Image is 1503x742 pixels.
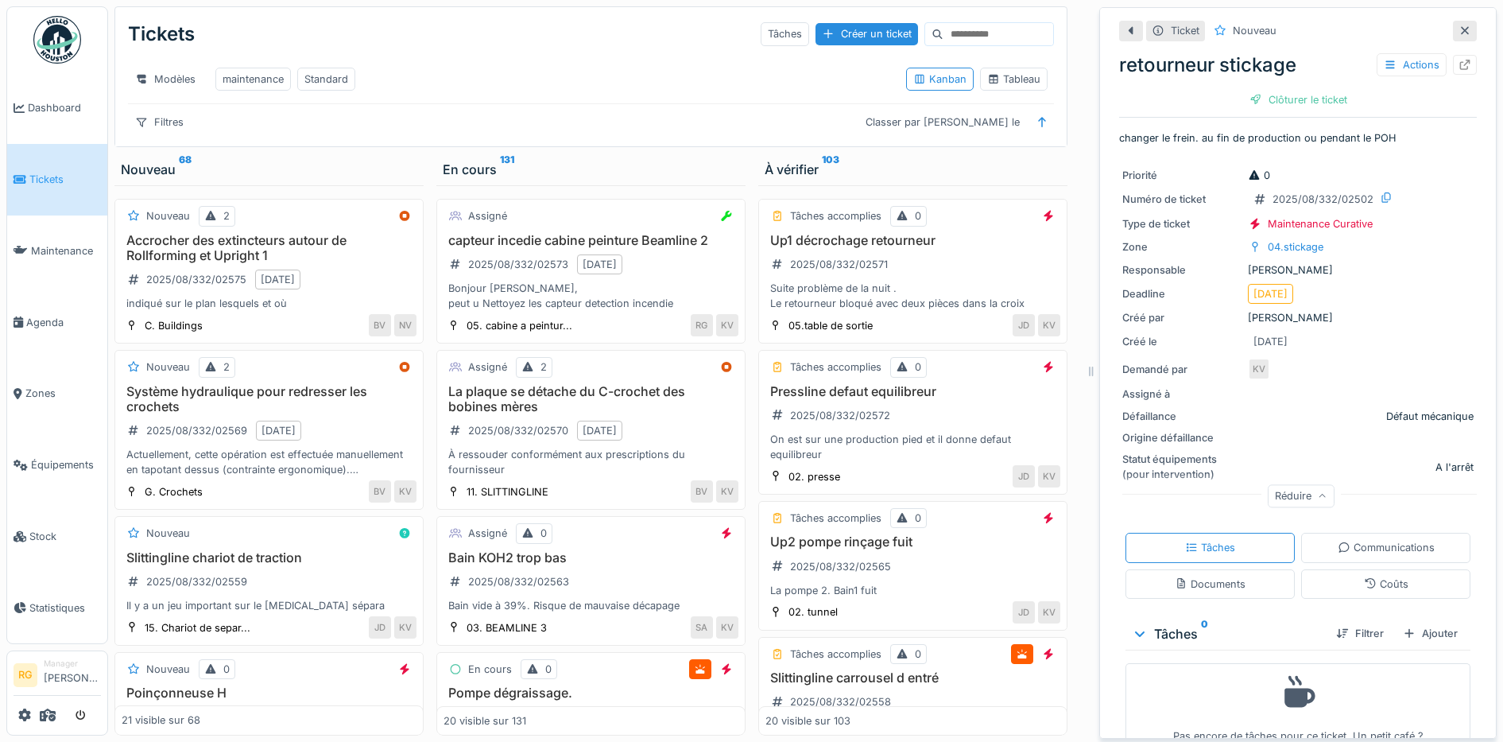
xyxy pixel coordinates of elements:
[1122,239,1242,254] div: Zone
[765,281,1060,311] div: Suite problème de la nuit . Le retourneur bloqué avec deux pièces dans la croix
[179,160,192,179] sup: 68
[146,423,247,438] div: 2025/08/332/02569
[7,144,107,216] a: Tickets
[444,447,738,477] div: À ressouder conformément aux prescriptions du fournisseur
[790,559,891,574] div: 2025/08/332/02565
[261,272,295,287] div: [DATE]
[790,208,881,223] div: Tâches accomplies
[394,480,416,503] div: KV
[145,318,203,333] div: C. Buildings
[691,314,713,336] div: RG
[146,208,190,223] div: Nouveau
[1386,409,1474,424] div: Défaut mécanique
[915,511,921,526] div: 0
[761,22,809,45] div: Tâches
[7,572,107,643] a: Statistiques
[1013,314,1035,336] div: JD
[1119,130,1477,146] p: changer le frein. au fin de production ou pendant le POH
[1122,310,1242,325] div: Créé par
[1201,624,1208,643] sup: 0
[545,662,552,677] div: 0
[1377,53,1447,76] div: Actions
[790,408,890,423] div: 2025/08/332/02572
[1038,465,1060,488] div: KV
[500,160,514,179] sup: 131
[444,550,738,565] h3: Bain KOH2 trop bas
[44,658,101,670] div: Manager
[1273,192,1373,207] div: 2025/08/332/02502
[765,384,1060,399] h3: Pressline defaut equilibreur
[1122,310,1474,325] div: [PERSON_NAME]
[146,526,190,541] div: Nouveau
[128,14,195,55] div: Tickets
[128,111,191,134] div: Filtres
[788,318,873,333] div: 05.table de sortie
[7,72,107,144] a: Dashboard
[29,600,101,616] span: Statistiques
[765,583,1060,598] div: La pompe 2. Bain1 fuit
[146,662,190,677] div: Nouveau
[1038,314,1060,336] div: KV
[44,658,101,692] li: [PERSON_NAME]
[443,160,739,179] div: En cours
[1132,624,1323,643] div: Tâches
[1122,362,1242,377] div: Demandé par
[1122,216,1242,231] div: Type de ticket
[1122,286,1242,301] div: Deadline
[716,480,738,503] div: KV
[540,359,547,375] div: 2
[145,620,250,635] div: 15. Chariot de separ...
[7,358,107,429] a: Zones
[1122,262,1474,278] div: [PERSON_NAME]
[29,529,101,544] span: Stock
[369,616,391,639] div: JD
[223,208,230,223] div: 2
[394,314,416,336] div: NV
[468,526,507,541] div: Assigné
[691,480,713,503] div: BV
[1330,623,1390,644] div: Filtrer
[223,662,230,677] div: 0
[765,534,1060,550] h3: Up2 pompe rinçage fuit
[913,72,966,87] div: Kanban
[467,620,547,635] div: 03. BEAMLINE 3
[716,314,738,336] div: KV
[1122,262,1242,278] div: Responsable
[1122,430,1242,445] div: Origine défaillance
[1119,51,1477,80] div: retourneur stickage
[790,359,881,375] div: Tâches accomplies
[1268,484,1334,507] div: Réduire
[444,384,738,414] h3: La plaque se détache du C-crochet des bobines mères
[122,713,200,728] div: 21 visible sur 68
[7,286,107,358] a: Agenda
[915,359,921,375] div: 0
[26,315,101,330] span: Agenda
[145,484,203,499] div: G. Crochets
[765,670,1060,686] h3: Slittingline carrousel d entré
[765,713,850,728] div: 20 visible sur 103
[1396,623,1464,644] div: Ajouter
[14,663,37,687] li: RG
[369,480,391,503] div: BV
[822,160,839,179] sup: 103
[444,686,738,701] h3: Pompe dégraissage.
[122,550,416,565] h3: Slittingline chariot de traction
[915,647,921,662] div: 0
[31,243,101,258] span: Maintenance
[583,257,617,272] div: [DATE]
[122,296,416,311] div: indiqué sur le plan lesquels et où
[1268,216,1373,231] div: Maintenance Curative
[146,272,246,287] div: 2025/08/332/02575
[25,386,101,401] span: Zones
[1013,465,1035,488] div: JD
[468,423,568,438] div: 2025/08/332/02570
[1233,23,1276,38] div: Nouveau
[444,713,526,728] div: 20 visible sur 131
[122,598,416,613] div: Il y a un jeu important sur le [MEDICAL_DATA] sépara
[1248,168,1270,183] div: 0
[28,100,101,115] span: Dashboard
[540,526,547,541] div: 0
[1038,601,1060,624] div: KV
[122,447,416,477] div: Actuellement, cette opération est effectuée manuellement en tapotant dessus (contrainte ergonomiq...
[987,72,1040,87] div: Tableau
